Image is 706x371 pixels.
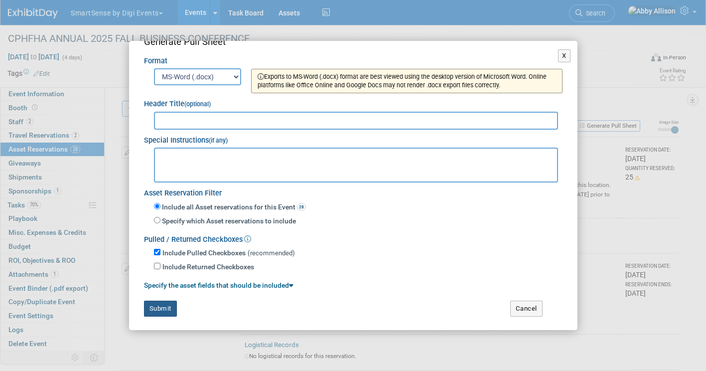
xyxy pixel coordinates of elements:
[297,203,306,210] span: 28
[160,202,306,212] label: Include all Asset reservations for this Event
[144,301,177,317] button: Submit
[144,35,563,49] div: Generate Pull Sheet
[184,101,211,108] small: (optional)
[144,130,563,146] div: Special Instructions
[162,262,254,272] label: Include Returned Checkboxes
[144,49,563,67] div: Format
[160,216,296,226] label: Specify which Asset reservations to include
[248,249,295,257] span: (recommended)
[162,248,246,258] label: Include Pulled Checkboxes
[510,301,543,317] button: Cancel
[144,229,563,245] div: Pulled / Returned Checkboxes
[209,137,228,144] small: (if any)
[251,69,563,93] div: Exports to MS-Word (.docx) format are best viewed using the desktop version of Microsoft Word. On...
[558,49,570,62] button: X
[144,281,293,289] a: Specify the asset fields that should be included
[144,183,563,199] div: Asset Reservation Filter
[144,93,563,110] div: Header Title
